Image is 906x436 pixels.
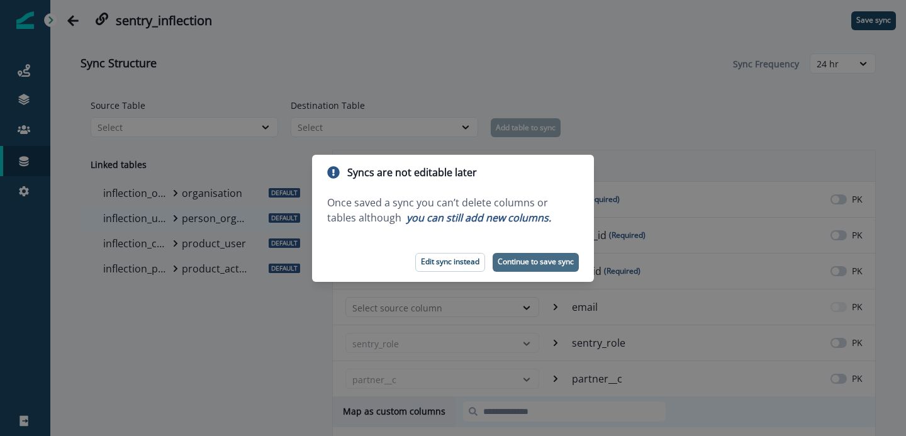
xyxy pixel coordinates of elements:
[498,257,574,266] p: Continue to save sync
[347,165,477,180] p: Syncs are not editable later
[421,257,479,266] p: Edit sync instead
[327,195,579,225] p: Once saved a sync you can’t delete columns or tables although
[415,253,485,272] button: Edit sync instead
[493,253,579,272] button: Continue to save sync
[406,211,551,225] span: you can still add new columns.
